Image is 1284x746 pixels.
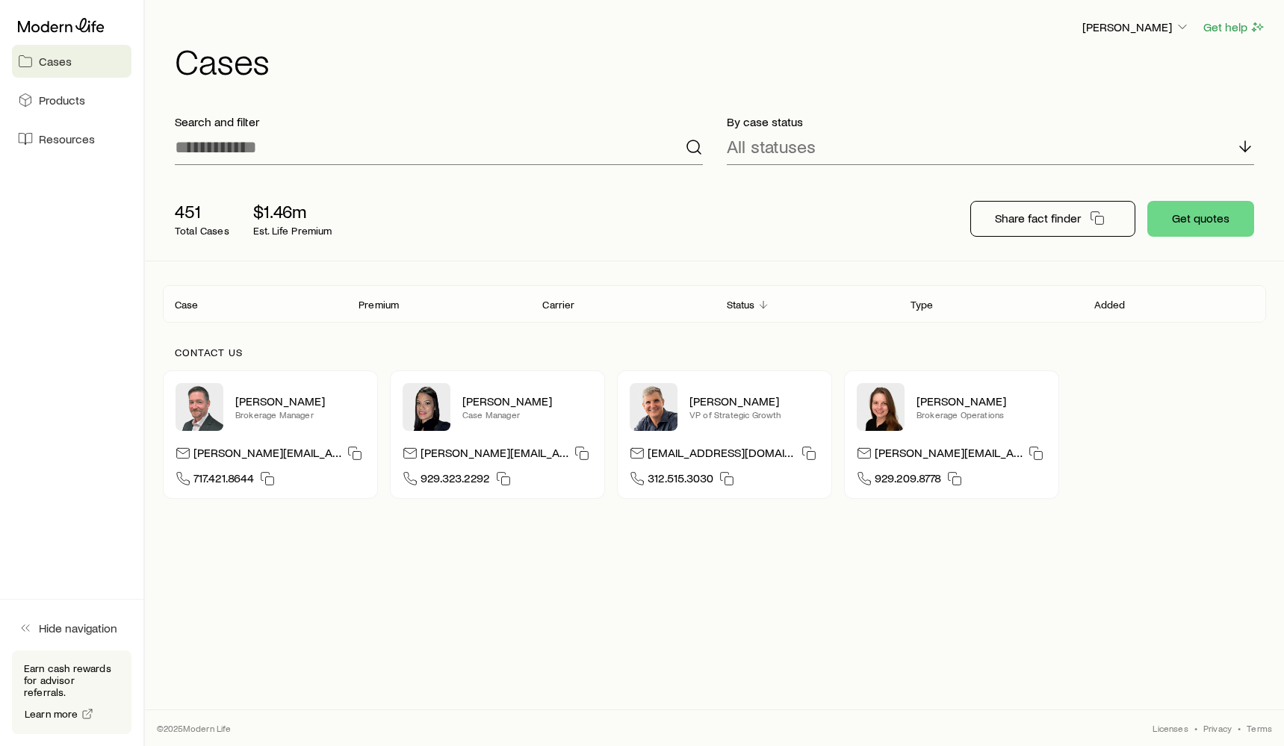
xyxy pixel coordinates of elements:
[995,211,1081,226] p: Share fact finder
[39,93,85,108] span: Products
[1247,722,1272,734] a: Terms
[193,445,341,465] p: [PERSON_NAME][EMAIL_ADDRESS][DOMAIN_NAME]
[689,394,819,408] p: [PERSON_NAME]
[1194,722,1197,734] span: •
[39,621,117,635] span: Hide navigation
[403,383,450,431] img: Elana Hasten
[857,383,905,431] img: Ellen Wall
[12,45,131,78] a: Cases
[12,650,131,734] div: Earn cash rewards for advisor referrals.Learn more
[12,122,131,155] a: Resources
[911,299,934,311] p: Type
[39,54,72,69] span: Cases
[648,470,713,491] span: 312.515.3030
[727,299,755,311] p: Status
[727,114,1255,129] p: By case status
[163,285,1266,323] div: Client cases
[689,408,819,420] p: VP of Strategic Growth
[193,470,254,491] span: 717.421.8644
[359,299,399,311] p: Premium
[875,470,941,491] span: 929.209.8778
[175,201,229,222] p: 451
[235,394,365,408] p: [PERSON_NAME]
[1153,722,1188,734] a: Licenses
[462,394,592,408] p: [PERSON_NAME]
[176,383,223,431] img: Ryan Mattern
[39,131,95,146] span: Resources
[1203,19,1266,36] button: Get help
[630,383,677,431] img: Bill Ventura
[175,43,1266,78] h1: Cases
[24,662,120,698] p: Earn cash rewards for advisor referrals.
[1082,19,1190,34] p: [PERSON_NAME]
[421,470,490,491] span: 929.323.2292
[1082,19,1191,37] button: [PERSON_NAME]
[157,722,232,734] p: © 2025 Modern Life
[1094,299,1126,311] p: Added
[970,201,1135,237] button: Share fact finder
[542,299,574,311] p: Carrier
[175,299,199,311] p: Case
[727,136,816,157] p: All statuses
[253,201,332,222] p: $1.46m
[175,346,1254,358] p: Contact us
[1147,201,1254,237] button: Get quotes
[175,114,703,129] p: Search and filter
[875,445,1023,465] p: [PERSON_NAME][EMAIL_ADDRESS][DOMAIN_NAME]
[421,445,568,465] p: [PERSON_NAME][EMAIL_ADDRESS][DOMAIN_NAME]
[462,408,592,420] p: Case Manager
[25,709,78,719] span: Learn more
[1238,722,1241,734] span: •
[917,408,1046,420] p: Brokerage Operations
[253,225,332,237] p: Est. Life Premium
[235,408,365,420] p: Brokerage Manager
[175,225,229,237] p: Total Cases
[12,612,131,644] button: Hide navigation
[917,394,1046,408] p: [PERSON_NAME]
[648,445,795,465] p: [EMAIL_ADDRESS][DOMAIN_NAME]
[12,84,131,116] a: Products
[1203,722,1232,734] a: Privacy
